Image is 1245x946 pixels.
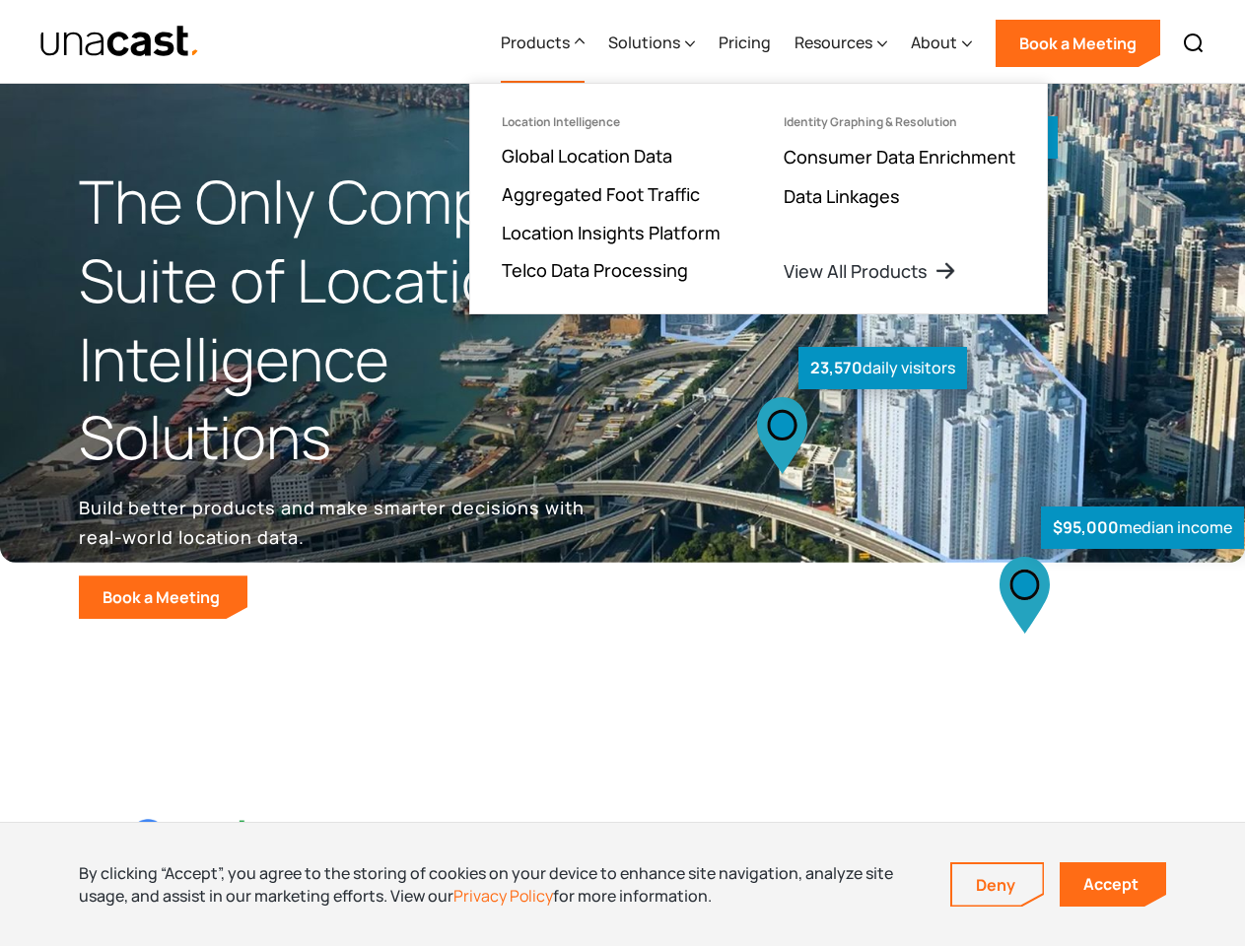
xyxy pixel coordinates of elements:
a: Pricing [719,3,771,84]
div: Products [501,3,585,84]
h1: The Only Complete Suite of Location Intelligence Solutions [79,163,623,477]
div: Resources [795,3,887,84]
div: About [911,3,972,84]
div: Solutions [608,31,680,54]
a: Book a Meeting [79,575,247,619]
div: About [911,31,957,54]
div: By clicking “Accept”, you agree to the storing of cookies on your device to enhance site navigati... [79,862,921,907]
img: Google logo Color [130,819,268,865]
a: Location Insights Platform [502,221,721,244]
div: median income [1041,507,1244,549]
strong: $95,000 [1053,516,1119,538]
a: Accept [1060,862,1166,907]
a: Data Linkages [784,184,900,208]
strong: 23,570 [810,357,863,378]
div: daily visitors [798,347,967,389]
a: View All Products [784,259,957,283]
p: Build better products and make smarter decisions with real-world location data. [79,493,591,552]
a: Deny [952,864,1043,906]
a: Privacy Policy [453,885,553,907]
a: Global Location Data [502,144,672,168]
nav: Products [469,83,1048,314]
a: home [39,25,200,59]
div: Resources [795,31,872,54]
img: Unacast text logo [39,25,200,59]
div: Location Intelligence [502,115,620,129]
a: Telco Data Processing [502,258,688,282]
img: Search icon [1182,32,1206,55]
a: Aggregated Foot Traffic [502,182,700,206]
div: Solutions [608,3,695,84]
a: Book a Meeting [996,20,1160,67]
div: Products [501,31,570,54]
img: Harvard U logo [766,819,904,866]
div: Identity Graphing & Resolution [784,115,957,129]
a: Consumer Data Enrichment [784,145,1015,169]
img: BCG logo [554,814,692,870]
